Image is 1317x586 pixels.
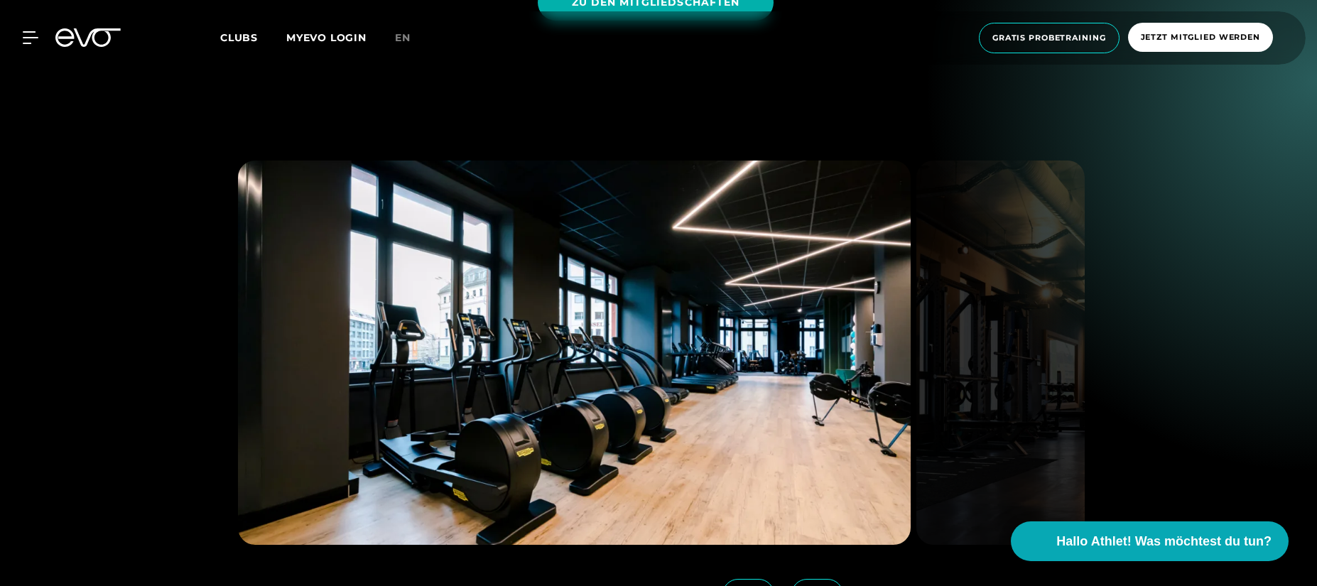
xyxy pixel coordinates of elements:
img: evofitness [238,161,911,545]
a: Gratis Probetraining [975,23,1124,53]
span: Clubs [220,31,258,44]
span: Jetzt Mitglied werden [1141,31,1260,43]
button: Hallo Athlet! Was möchtest du tun? [1011,521,1289,561]
img: evofitness [916,161,1085,545]
span: en [395,31,411,44]
a: MYEVO LOGIN [286,31,367,44]
span: Gratis Probetraining [992,32,1106,44]
a: Jetzt Mitglied werden [1124,23,1277,53]
span: Hallo Athlet! Was möchtest du tun? [1056,532,1272,551]
a: en [395,30,428,46]
a: Clubs [220,31,286,44]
